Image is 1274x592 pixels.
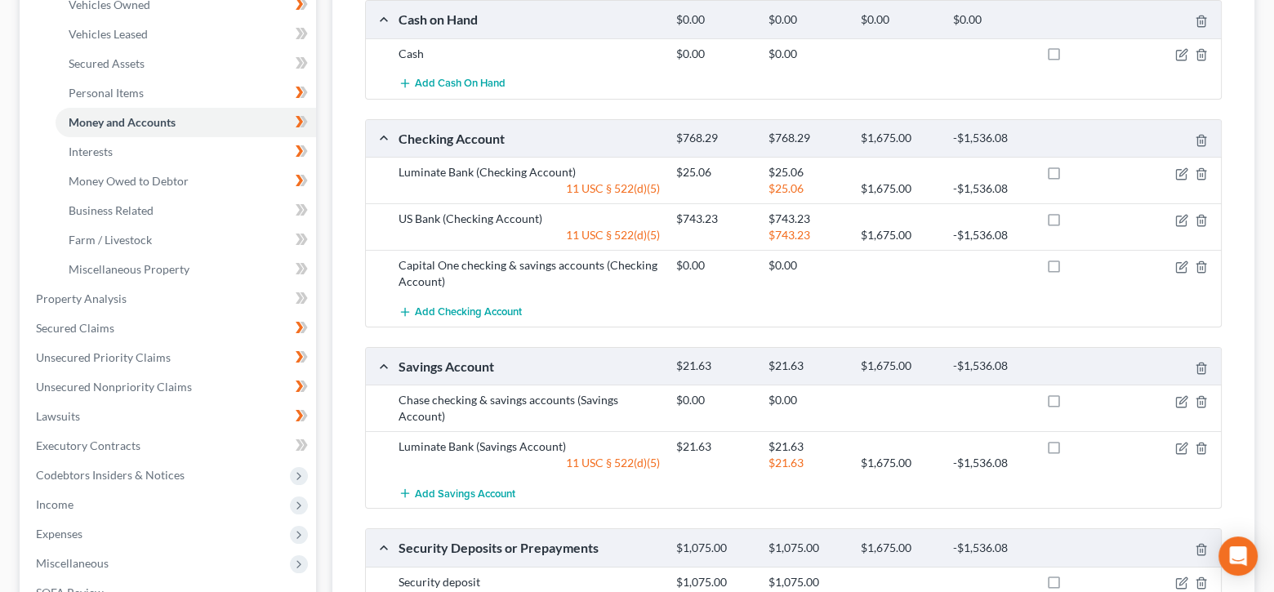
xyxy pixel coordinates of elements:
a: Unsecured Nonpriority Claims [23,372,316,402]
div: $1,675.00 [853,358,945,374]
div: Security deposit [390,574,668,590]
div: $1,675.00 [853,180,945,197]
div: $21.63 [760,455,853,471]
div: $0.00 [760,12,853,28]
div: -$1,536.08 [945,180,1037,197]
div: -$1,536.08 [945,455,1037,471]
span: Money and Accounts [69,115,176,129]
div: -$1,536.08 [945,358,1037,374]
button: Add Cash on Hand [399,69,506,99]
a: Unsecured Priority Claims [23,343,316,372]
a: Secured Claims [23,314,316,343]
a: Property Analysis [23,284,316,314]
div: Luminate Bank (Savings Account) [390,438,668,455]
span: Miscellaneous [36,556,109,570]
div: $0.00 [760,46,853,62]
span: Executory Contracts [36,438,140,452]
span: Business Related [69,203,154,217]
div: $1,675.00 [853,131,945,146]
div: Capital One checking & savings accounts (Checking Account) [390,257,668,290]
span: Farm / Livestock [69,233,152,247]
div: $1,075.00 [760,541,853,556]
div: $768.29 [668,131,760,146]
div: 11 USC § 522(d)(5) [390,180,668,197]
span: Vehicles Leased [69,27,148,41]
div: $1,075.00 [668,541,760,556]
div: $21.63 [668,438,760,455]
div: $0.00 [668,12,760,28]
div: 11 USC § 522(d)(5) [390,227,668,243]
a: Miscellaneous Property [56,255,316,284]
div: -$1,536.08 [945,131,1037,146]
div: $768.29 [760,131,853,146]
div: $743.23 [760,227,853,243]
div: Savings Account [390,358,668,375]
span: Money Owed to Debtor [69,174,189,188]
span: Add Savings Account [415,487,515,500]
div: $0.00 [668,257,760,274]
div: $25.06 [760,180,853,197]
a: Interests [56,137,316,167]
span: Miscellaneous Property [69,262,189,276]
span: Unsecured Priority Claims [36,350,171,364]
span: Expenses [36,527,82,541]
div: 11 USC § 522(d)(5) [390,455,668,471]
div: $21.63 [760,438,853,455]
a: Lawsuits [23,402,316,431]
a: Secured Assets [56,49,316,78]
div: Cash on Hand [390,11,668,28]
button: Add Checking Account [399,296,522,327]
div: $25.06 [668,164,760,180]
div: Security Deposits or Prepayments [390,539,668,556]
div: $743.23 [668,211,760,227]
div: $0.00 [853,12,945,28]
a: Executory Contracts [23,431,316,461]
a: Personal Items [56,78,316,108]
span: Property Analysis [36,292,127,305]
div: $21.63 [668,358,760,374]
div: Cash [390,46,668,62]
div: $0.00 [760,392,853,408]
div: $1,675.00 [853,455,945,471]
div: $0.00 [945,12,1037,28]
span: Add Checking Account [415,305,522,318]
span: Secured Assets [69,56,145,70]
span: Personal Items [69,86,144,100]
div: $0.00 [668,392,760,408]
div: Open Intercom Messenger [1218,536,1258,576]
div: $1,075.00 [668,574,760,590]
div: $0.00 [668,46,760,62]
span: Codebtors Insiders & Notices [36,468,185,482]
div: -$1,536.08 [945,227,1037,243]
a: Business Related [56,196,316,225]
div: $0.00 [760,257,853,274]
a: Money Owed to Debtor [56,167,316,196]
span: Add Cash on Hand [415,78,506,91]
div: $1,075.00 [760,574,853,590]
span: Unsecured Nonpriority Claims [36,380,192,394]
span: Lawsuits [36,409,80,423]
a: Money and Accounts [56,108,316,137]
div: US Bank (Checking Account) [390,211,668,227]
div: $25.06 [760,164,853,180]
div: $1,675.00 [853,227,945,243]
div: -$1,536.08 [945,541,1037,556]
div: $21.63 [760,358,853,374]
div: Checking Account [390,130,668,147]
span: Income [36,497,73,511]
div: $743.23 [760,211,853,227]
div: Chase checking & savings accounts (Savings Account) [390,392,668,425]
div: $1,675.00 [853,541,945,556]
div: Luminate Bank (Checking Account) [390,164,668,180]
span: Interests [69,145,113,158]
a: Vehicles Leased [56,20,316,49]
button: Add Savings Account [399,478,515,508]
span: Secured Claims [36,321,114,335]
a: Farm / Livestock [56,225,316,255]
